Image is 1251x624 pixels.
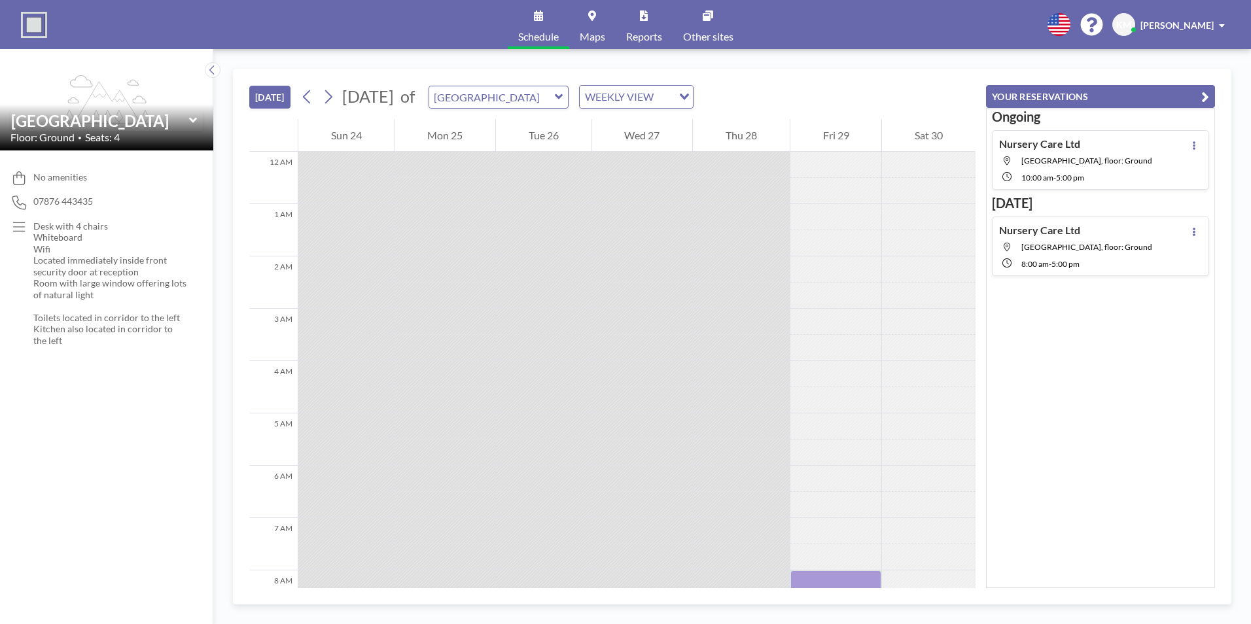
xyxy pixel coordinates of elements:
span: 5:00 PM [1051,259,1080,269]
div: 3 AM [249,309,298,361]
button: YOUR RESERVATIONS [986,85,1215,108]
p: Whiteboard [33,232,187,243]
span: Schedule [518,31,559,42]
p: Toilets located in corridor to the left [33,312,187,324]
span: • [78,133,82,142]
span: Reports [626,31,662,42]
div: 1 AM [249,204,298,256]
span: Westhill BC Meeting Room, floor: Ground [1021,156,1152,165]
span: 5:00 PM [1056,173,1084,182]
span: Seats: 4 [85,131,120,144]
p: Located immediately inside front security door at reception [33,254,187,277]
span: Maps [580,31,605,42]
div: 8 AM [249,570,298,623]
div: 4 AM [249,361,298,413]
span: Floor: Ground [10,131,75,144]
p: Wifi [33,243,187,255]
p: Desk with 4 chairs [33,220,187,232]
div: 7 AM [249,518,298,570]
span: - [1049,259,1051,269]
span: Westhill BC Meeting Room, floor: Ground [1021,242,1152,252]
input: Westhill BC Meeting Room [11,111,189,130]
span: Other sites [683,31,733,42]
h3: [DATE] [992,195,1209,211]
div: Sat 30 [882,119,976,152]
div: 12 AM [249,152,298,204]
span: [DATE] [342,86,394,106]
div: Search for option [580,86,693,108]
div: Wed 27 [592,119,693,152]
input: Search for option [658,88,671,105]
div: 6 AM [249,466,298,518]
div: Fri 29 [790,119,882,152]
h4: Nursery Care Ltd [999,137,1080,150]
div: Sun 24 [298,119,395,152]
div: Mon 25 [395,119,496,152]
p: Kitchen also located in corridor to the left [33,323,187,346]
span: - [1053,173,1056,182]
span: 10:00 AM [1021,173,1053,182]
span: [PERSON_NAME] [1140,20,1214,31]
span: No amenities [33,171,87,183]
div: Thu 28 [693,119,790,152]
input: Westhill BC Meeting Room [429,86,555,108]
button: [DATE] [249,86,291,109]
div: 2 AM [249,256,298,309]
span: of [400,86,415,107]
img: organization-logo [21,12,47,38]
span: KM [1116,19,1131,31]
div: Tue 26 [496,119,591,152]
span: WEEKLY VIEW [582,88,656,105]
h4: Nursery Care Ltd [999,224,1080,237]
p: Room with large window offering lots of natural light [33,277,187,300]
div: 5 AM [249,413,298,466]
span: 8:00 AM [1021,259,1049,269]
h3: Ongoing [992,109,1209,125]
span: 07876 443435 [33,196,93,207]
